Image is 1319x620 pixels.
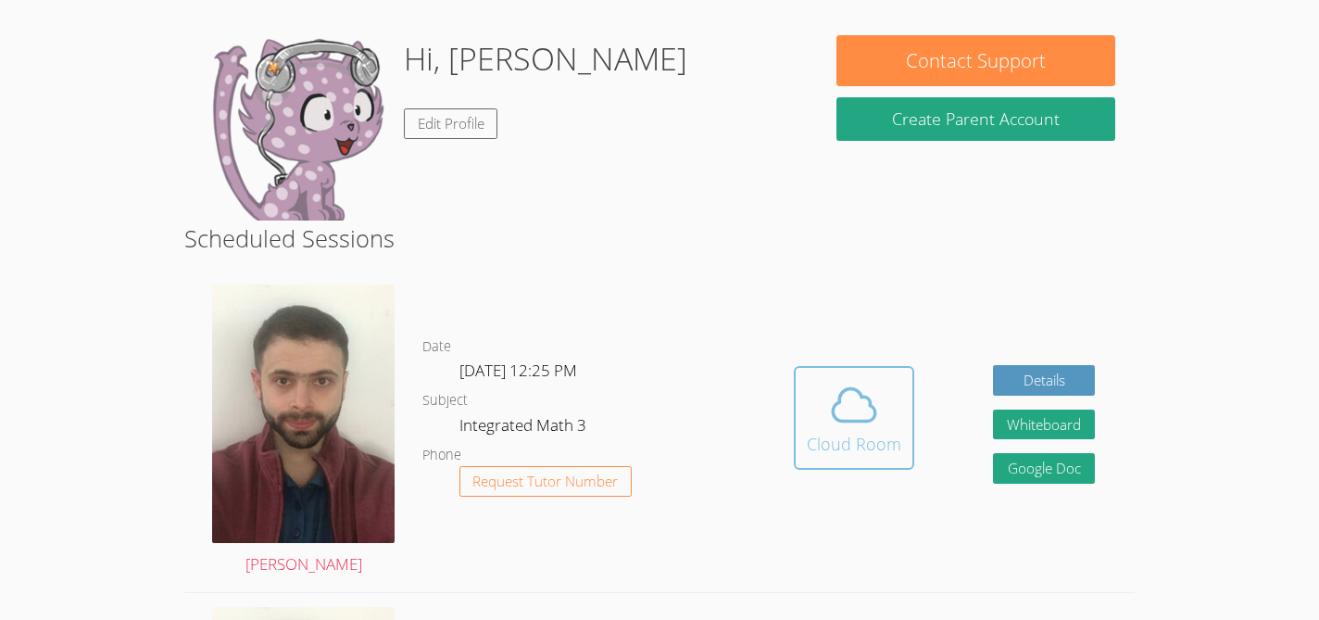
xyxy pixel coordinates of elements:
[472,474,618,488] span: Request Tutor Number
[212,285,394,543] img: avatar.png
[836,97,1115,141] button: Create Parent Account
[836,35,1115,86] button: Contact Support
[459,360,577,381] span: [DATE] 12:25 PM
[459,466,633,497] button: Request Tutor Number
[404,108,498,139] a: Edit Profile
[422,444,461,467] dt: Phone
[993,410,1095,440] button: Whiteboard
[807,431,901,457] div: Cloud Room
[422,335,451,359] dt: Date
[794,366,914,470] button: Cloud Room
[993,453,1095,484] a: Google Doc
[184,221,1134,256] h2: Scheduled Sessions
[404,35,687,82] h1: Hi, [PERSON_NAME]
[422,389,468,412] dt: Subject
[459,412,590,444] dd: Integrated Math 3
[204,35,389,221] img: default.png
[993,365,1095,396] a: Details
[212,285,394,578] a: [PERSON_NAME]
